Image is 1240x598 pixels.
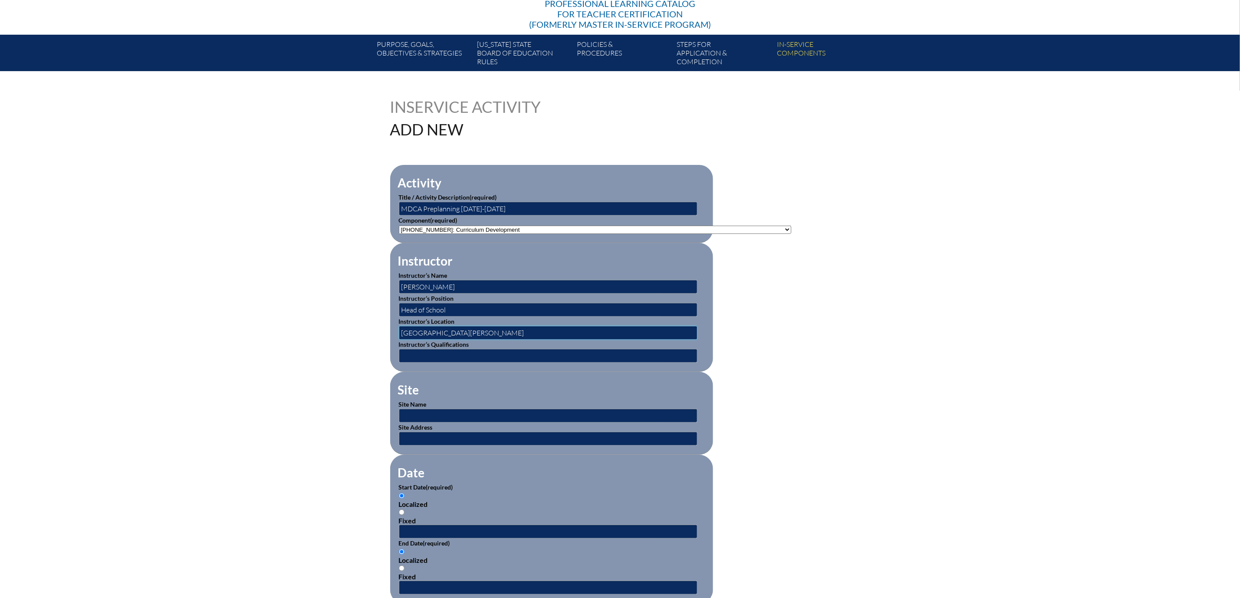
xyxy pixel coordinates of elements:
[399,500,704,508] div: Localized
[399,572,704,581] div: Fixed
[399,401,427,408] label: Site Name
[399,424,433,431] label: Site Address
[397,465,426,480] legend: Date
[773,38,873,71] a: In-servicecomponents
[474,38,573,71] a: [US_STATE] StateBoard of Education rules
[373,38,473,71] a: Purpose, goals,objectives & strategies
[399,556,704,564] div: Localized
[399,565,405,571] input: Fixed
[399,483,453,491] label: Start Date
[573,38,673,71] a: Policies &Procedures
[399,549,405,555] input: Localized
[470,194,497,201] span: (required)
[399,295,454,302] label: Instructor’s Position
[390,99,565,115] h1: Inservice Activity
[399,318,455,325] label: Instructor’s Location
[399,493,405,499] input: Localized
[423,539,450,547] span: (required)
[399,272,447,279] label: Instructor’s Name
[399,226,791,234] select: activity_component[data][]
[397,382,420,397] legend: Site
[399,341,469,348] label: Instructor’s Qualifications
[390,122,675,137] h1: Add New
[674,38,773,71] a: Steps forapplication & completion
[431,217,457,224] span: (required)
[557,9,683,19] span: for Teacher Certification
[397,253,454,268] legend: Instructor
[399,539,450,547] label: End Date
[399,509,405,515] input: Fixed
[399,516,704,525] div: Fixed
[397,175,443,190] legend: Activity
[399,194,497,201] label: Title / Activity Description
[426,483,453,491] span: (required)
[399,217,457,224] label: Component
